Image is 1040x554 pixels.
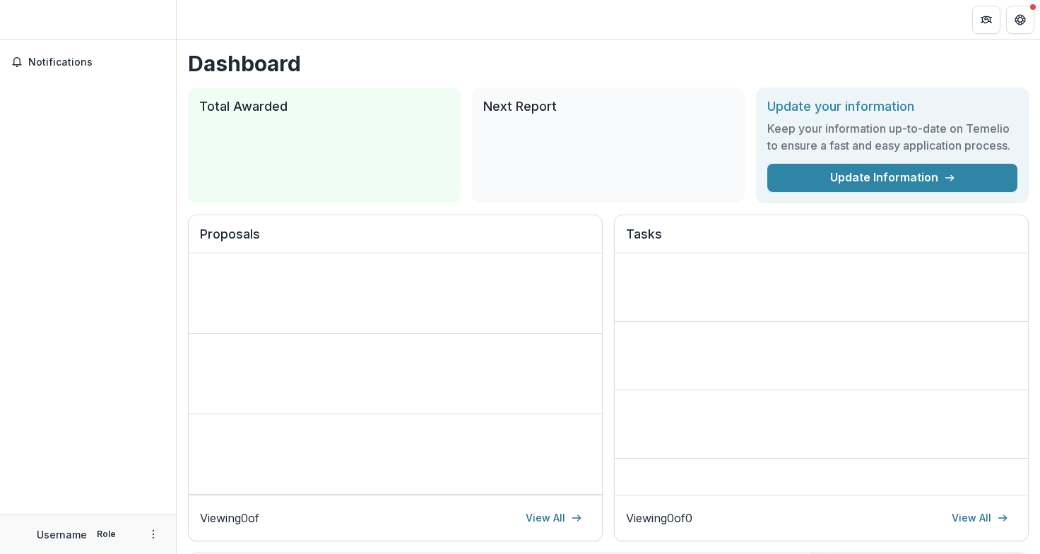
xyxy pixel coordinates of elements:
p: Role [93,528,120,541]
a: View All [517,507,591,529]
a: Update Information [767,164,1017,192]
h2: Total Awarded [199,99,449,114]
button: Partners [972,6,1000,34]
h2: Next Report [483,99,733,114]
p: Viewing 0 of 0 [626,510,692,526]
p: Viewing 0 of [200,510,259,526]
h2: Update your information [767,99,1017,114]
button: Get Help [1006,6,1034,34]
h2: Tasks [626,227,1017,253]
span: Notifications [28,56,165,68]
a: View All [943,507,1017,529]
button: More [145,526,162,543]
p: Username [37,527,87,542]
h1: Dashboard [188,51,1029,76]
button: Notifications [6,51,170,73]
h2: Proposals [200,227,591,253]
h3: Keep your information up-to-date on Temelio to ensure a fast and easy application process. [767,120,1017,154]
